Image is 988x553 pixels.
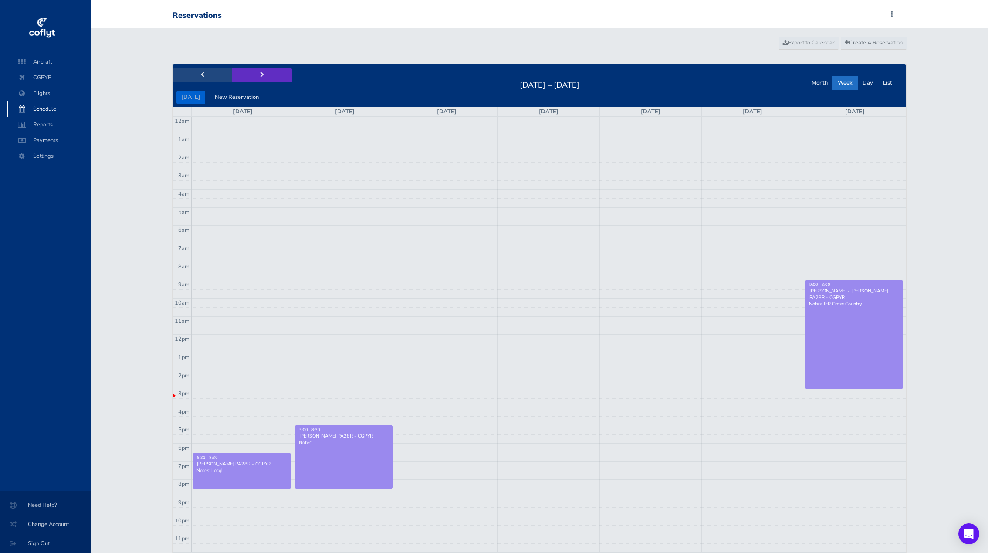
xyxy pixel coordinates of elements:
button: prev [173,68,233,82]
span: 2am [178,154,189,162]
span: 10am [175,299,189,307]
span: 1am [178,136,189,143]
span: 8am [178,263,189,271]
a: [DATE] [335,108,355,115]
span: 9:00 - 3:00 [809,282,830,287]
div: [PERSON_NAME] PA28R - CGPYR [299,433,389,439]
span: CGPYR [16,70,82,85]
div: Open Intercom Messenger [958,523,979,544]
span: 9pm [178,499,189,506]
button: Day [857,76,878,90]
a: [DATE] [845,108,865,115]
span: Export to Calendar [783,39,835,47]
a: [DATE] [437,108,457,115]
span: Flights [16,85,82,101]
span: 10pm [175,517,189,525]
span: 1pm [178,353,189,361]
span: 11am [175,317,189,325]
span: 4am [178,190,189,198]
span: 12pm [175,335,189,343]
span: 2pm [178,372,189,380]
p: Notes: Locql [196,467,287,474]
button: next [232,68,292,82]
span: 3pm [178,390,189,397]
button: New Reservation [210,91,264,104]
a: [DATE] [641,108,660,115]
img: coflyt logo [27,15,56,41]
p: Notes: [299,439,389,446]
span: 7am [178,244,189,252]
a: [DATE] [743,108,762,115]
span: 3am [178,172,189,180]
div: [PERSON_NAME] - [PERSON_NAME] PA28R - CGPYR [809,288,900,301]
span: Sign Out [10,536,80,551]
p: Notes: IFR Cross Country [809,301,900,307]
span: Aircraft [16,54,82,70]
span: 4pm [178,408,189,416]
span: 6am [178,226,189,234]
span: Schedule [16,101,82,117]
div: Reservations [173,11,222,20]
span: 7pm [178,462,189,470]
a: [DATE] [233,108,253,115]
span: 6pm [178,444,189,452]
span: 12am [175,117,189,125]
button: Week [832,76,858,90]
span: 11pm [175,535,189,543]
button: List [878,76,897,90]
a: Export to Calendar [779,37,839,50]
span: 9am [178,281,189,288]
span: 5:00 - 8:30 [299,427,320,432]
div: [PERSON_NAME] PA28R - CGPYR [196,461,287,467]
span: Create A Reservation [845,39,903,47]
span: Payments [16,132,82,148]
button: Month [806,76,833,90]
span: 8pm [178,480,189,488]
span: Change Account [10,516,80,532]
h2: [DATE] – [DATE] [514,78,585,90]
span: Reports [16,117,82,132]
button: [DATE] [176,91,205,104]
span: Need Help? [10,497,80,513]
a: [DATE] [539,108,558,115]
span: 5am [178,208,189,216]
a: Create A Reservation [841,37,907,50]
span: 5pm [178,426,189,434]
span: Settings [16,148,82,164]
span: 6:31 - 8:30 [197,455,218,460]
